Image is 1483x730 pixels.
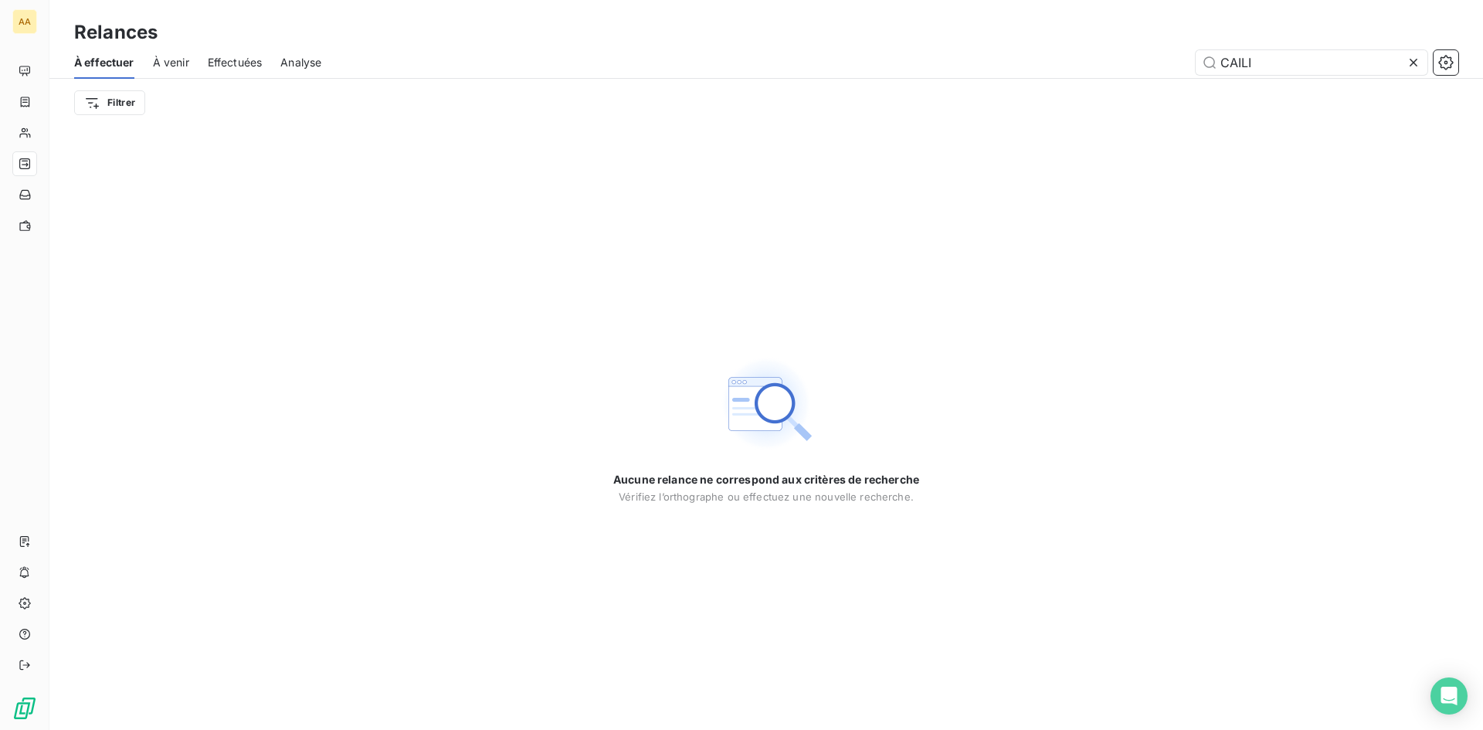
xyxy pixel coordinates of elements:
[613,472,919,487] span: Aucune relance ne correspond aux critères de recherche
[1196,50,1427,75] input: Rechercher
[280,55,321,70] span: Analyse
[74,19,158,46] h3: Relances
[74,55,134,70] span: À effectuer
[12,9,37,34] div: AA
[74,90,145,115] button: Filtrer
[208,55,263,70] span: Effectuées
[717,355,816,453] img: Empty state
[619,491,914,503] span: Vérifiez l’orthographe ou effectuez une nouvelle recherche.
[12,696,37,721] img: Logo LeanPay
[153,55,189,70] span: À venir
[1430,677,1468,715] div: Open Intercom Messenger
